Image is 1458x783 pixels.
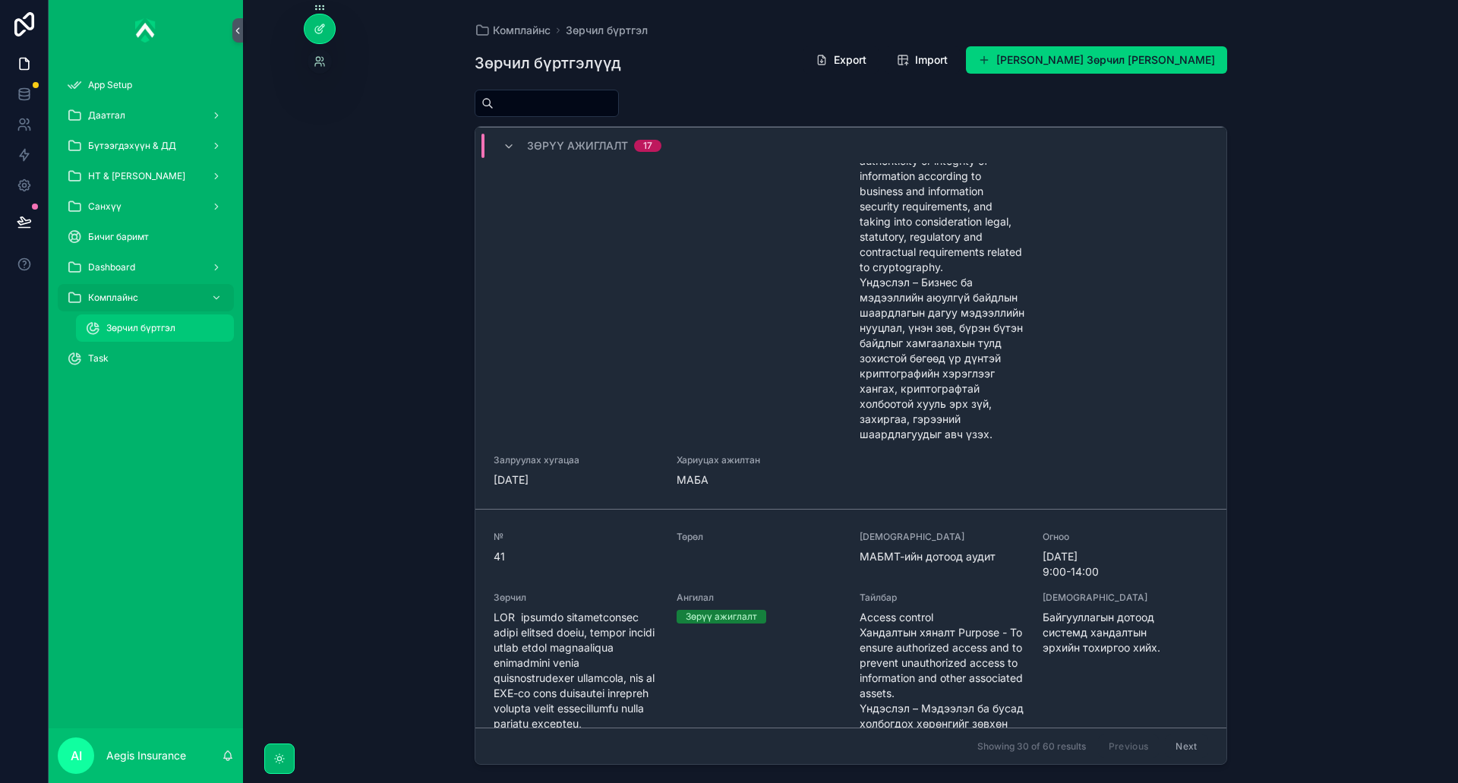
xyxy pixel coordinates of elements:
a: Зөрчил бүртгэл [76,314,234,342]
a: Комплайнс [58,284,234,311]
span: № [494,531,658,543]
a: Комплайнс [475,23,551,38]
span: МАБА [677,472,841,488]
div: Зөрүү ажиглалт [686,610,757,624]
h1: Зөрчил бүртгэлүүд [475,52,621,74]
span: Даатгал [88,109,125,122]
span: Access control Хандалтын хяналт Purpose - To ensure authorized access and to prevent unauthorized... [860,610,1024,777]
span: Байгууллагын дотоод системд хандалтын эрхийн тохиргоо хийх. [1043,610,1207,655]
span: Use of cryptography Криптографийн хэрэглээ Purpose - To ensure proper and effective use of crypto... [860,77,1024,442]
span: Комплайнс [493,23,551,38]
a: Dashboard [58,254,234,281]
span: НТ & [PERSON_NAME] [88,170,185,182]
span: Комплайнс [88,292,138,304]
span: Бүтээгдэхүүн & ДД [88,140,176,152]
button: Next [1165,734,1207,758]
span: [DATE] [494,472,658,488]
span: [DEMOGRAPHIC_DATA] [1043,592,1207,604]
img: App logo [135,18,156,43]
button: [PERSON_NAME] Зөрчил [PERSON_NAME] [966,46,1227,74]
a: Санхүү [58,193,234,220]
span: Task [88,352,109,365]
a: App Setup [58,71,234,99]
span: Showing 30 of 60 results [977,740,1086,753]
a: Бүтээгдэхүүн & ДД [58,132,234,159]
span: Dashboard [88,261,135,273]
span: Зөрчил [494,592,658,604]
div: 17 [643,140,652,152]
span: Зөрчил бүртгэл [106,322,175,334]
a: Бичиг баримт [58,223,234,251]
button: Import [885,46,960,74]
span: Санхүү [88,200,121,213]
span: Тайлбар [860,592,1024,604]
span: Залруулах хугацаа [494,454,658,466]
button: Export [803,46,879,74]
span: AI [71,747,82,765]
span: [DEMOGRAPHIC_DATA] [860,531,1024,543]
a: Даатгал [58,102,234,129]
span: МАБМТ-ийн дотоод аудит [860,549,1024,564]
span: Огноо [1043,531,1207,543]
p: Aegis Insurance [106,748,186,763]
span: Төрөл [677,531,841,543]
a: Task [58,345,234,372]
a: НТ & [PERSON_NAME] [58,163,234,190]
span: App Setup [88,79,132,91]
span: 41 [494,549,658,564]
span: Ангилал [677,592,841,604]
a: Зөрчил бүртгэл [566,23,648,38]
span: Хариуцах ажилтан [677,454,841,466]
span: Import [915,52,948,68]
span: Зөрүү ажиглалт [527,138,628,153]
div: scrollable content [49,61,243,392]
span: Бичиг баримт [88,231,149,243]
span: [DATE] 9:00-14:00 [1043,549,1207,579]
